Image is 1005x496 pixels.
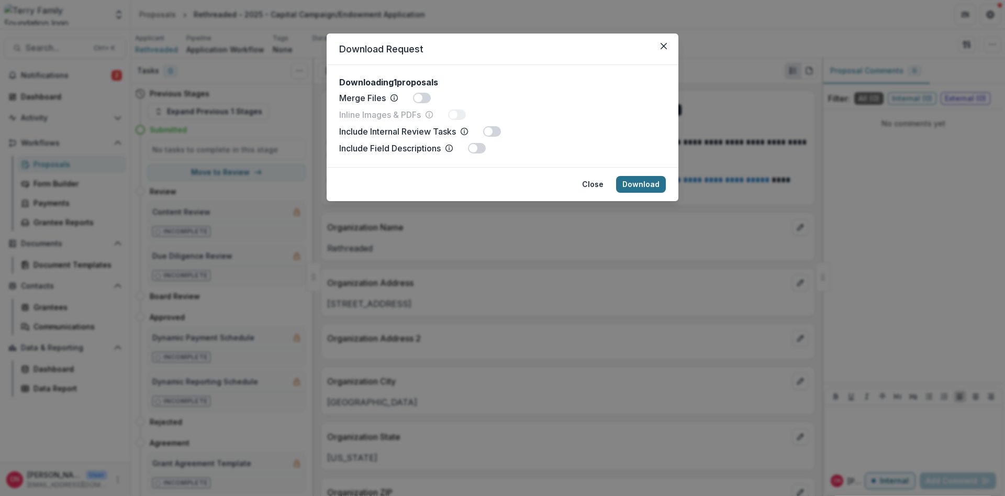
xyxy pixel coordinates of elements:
h2: Downloading 1 proposals [339,78,438,87]
p: Inline Images & PDFs [339,108,421,121]
header: Download Request [327,34,678,65]
p: Merge Files [339,92,386,104]
button: Download [616,176,666,193]
button: Close [655,38,672,54]
p: Include Field Descriptions [339,142,441,155]
button: Close [576,176,610,193]
p: Include Internal Review Tasks [339,125,456,138]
